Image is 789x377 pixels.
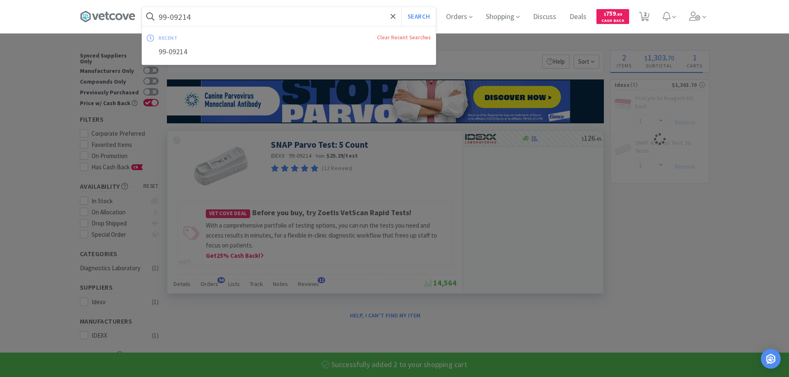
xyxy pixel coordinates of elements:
[604,12,606,17] span: $
[604,10,622,17] span: 759
[142,7,436,26] input: Search by item, sku, manufacturer, ingredient, size...
[761,349,781,369] div: Open Intercom Messenger
[377,34,431,41] a: Clear Recent Searches
[159,31,277,44] div: recent
[596,5,629,28] a: $759.69Cash Back
[616,12,622,17] span: . 69
[142,44,436,60] div: 99-09214
[636,14,653,22] a: 2
[601,19,624,24] span: Cash Back
[401,7,436,26] button: Search
[566,13,590,21] a: Deals
[530,13,560,21] a: Discuss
